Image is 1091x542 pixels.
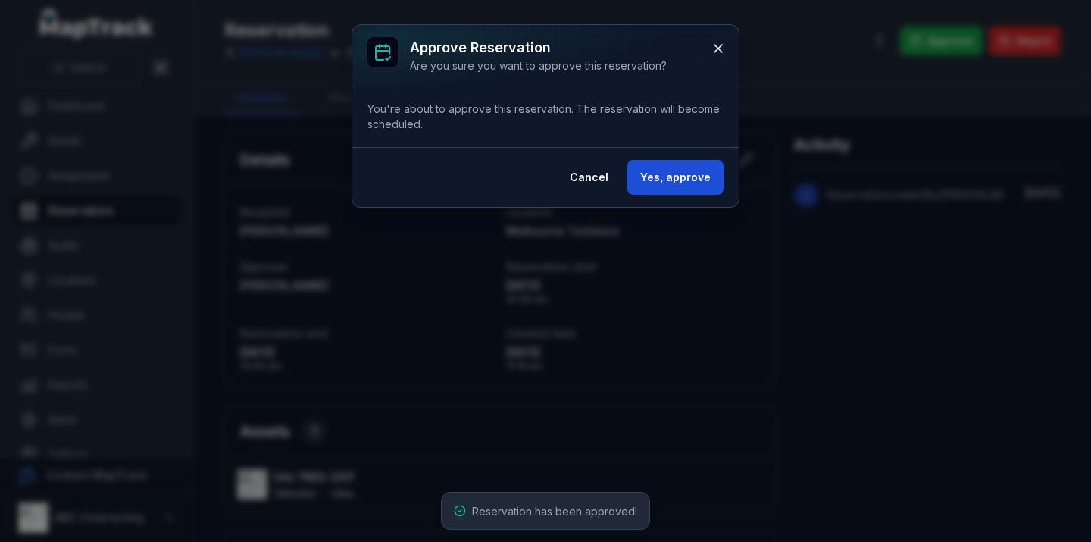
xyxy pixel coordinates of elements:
[557,160,621,195] button: Cancel
[410,37,667,58] h3: Approve Reservation
[627,160,724,195] button: Yes, approve
[410,58,667,74] div: Are you sure you want to approve this reservation?
[472,505,637,518] span: Reservation has been approved!
[367,102,724,132] span: You're about to approve this reservation. The reservation will become scheduled.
